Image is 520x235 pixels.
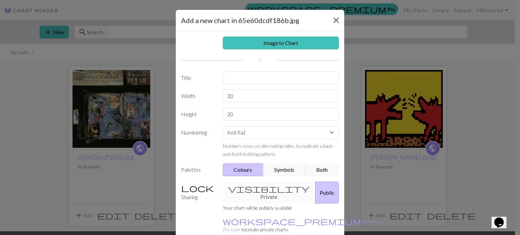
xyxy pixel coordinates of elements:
[492,208,513,228] iframe: chat widget
[223,205,292,211] small: Your chart will be publicly available
[181,15,299,25] h5: Add a new chart in 65e60dcdf186b.jpg
[223,216,361,226] span: workspace_premium
[177,90,219,102] label: Width
[177,163,219,176] label: Palettes
[305,163,339,176] button: Both
[223,37,339,49] a: Image to Chart
[263,163,306,176] button: Symbols
[223,143,334,157] small: Numbers rows on alternating sides, to replicate a back-and-forth knitting pattern.
[223,218,381,232] small: to create private charts
[331,15,342,26] button: Close
[177,182,219,204] label: Sharing
[223,163,264,176] button: Colours
[315,182,339,204] button: Public
[177,108,219,121] label: Height
[177,126,219,158] label: Numbering
[223,218,381,232] a: Become a Pro user
[177,71,219,84] label: Title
